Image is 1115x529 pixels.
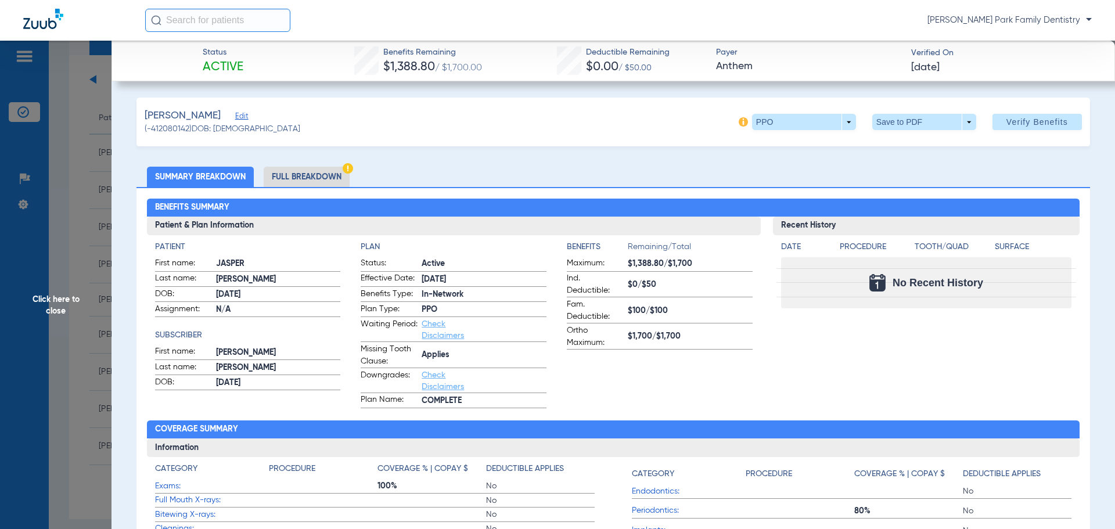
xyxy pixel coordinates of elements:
button: Verify Benefits [992,114,1082,130]
span: [DATE] [422,274,546,286]
span: $1,388.80/$1,700 [628,258,753,270]
span: Plan Type: [361,303,418,317]
span: Verified On [911,47,1096,59]
app-breakdown-title: Coverage % | Copay $ [377,463,486,479]
span: Effective Date: [361,272,418,286]
span: Last name: [155,272,212,286]
span: [DATE] [216,377,341,389]
span: No [486,509,595,520]
h4: Patient [155,241,341,253]
img: Hazard [343,163,353,174]
h4: Tooth/Quad [915,241,991,253]
span: No Recent History [893,277,983,289]
app-breakdown-title: Procedure [840,241,911,257]
span: Ind. Deductible: [567,272,624,297]
span: Periodontics: [632,505,746,517]
span: [PERSON_NAME] [216,362,341,374]
h4: Procedure [746,468,792,480]
span: $0/$50 [628,279,753,291]
span: COMPLETE [422,395,546,407]
span: (-412080142) DOB: [DEMOGRAPHIC_DATA] [145,123,300,135]
app-breakdown-title: Procedure [269,463,377,479]
h4: Coverage % | Copay $ [377,463,468,475]
app-breakdown-title: Benefits [567,241,628,257]
span: [PERSON_NAME] [145,109,221,123]
span: Anthem [716,59,901,74]
span: Ortho Maximum: [567,325,624,349]
h2: Benefits Summary [147,199,1080,217]
h4: Procedure [269,463,315,475]
h4: Coverage % | Copay $ [854,468,945,480]
span: / $50.00 [618,64,652,72]
span: [PERSON_NAME] [216,274,341,286]
span: Status: [361,257,418,271]
span: Maximum: [567,257,624,271]
app-breakdown-title: Date [781,241,830,257]
span: Last name: [155,361,212,375]
span: Waiting Period: [361,318,418,341]
h3: Patient & Plan Information [147,217,761,235]
span: Plan Name: [361,394,418,408]
span: 80% [854,505,963,517]
h4: Plan [361,241,546,253]
app-breakdown-title: Category [632,463,746,484]
span: No [963,505,1071,517]
app-breakdown-title: Surface [995,241,1071,257]
input: Search for patients [145,9,290,32]
button: Save to PDF [872,114,976,130]
img: Calendar [869,274,886,292]
span: No [486,480,595,492]
span: First name: [155,257,212,271]
h4: Deductible Applies [963,468,1041,480]
button: PPO [752,114,856,130]
img: Zuub Logo [23,9,63,29]
span: First name: [155,346,212,359]
span: JASPER [216,258,341,270]
span: Bitewing X-rays: [155,509,269,521]
span: $0.00 [586,61,618,73]
span: [DATE] [216,289,341,301]
h4: Deductible Applies [486,463,564,475]
h4: Category [155,463,197,475]
img: Search Icon [151,15,161,26]
app-breakdown-title: Deductible Applies [963,463,1071,484]
span: Applies [422,349,546,361]
a: Check Disclaimers [422,320,464,340]
span: Full Mouth X-rays: [155,494,269,506]
span: / $1,700.00 [435,63,482,73]
span: Endodontics: [632,485,746,498]
span: No [486,495,595,506]
app-breakdown-title: Deductible Applies [486,463,595,479]
span: Edit [235,112,246,123]
span: Payer [716,46,901,59]
li: Full Breakdown [264,167,350,187]
span: Exams: [155,480,269,492]
app-breakdown-title: Procedure [746,463,854,484]
span: DOB: [155,376,212,390]
span: [DATE] [911,60,940,75]
h2: Coverage Summary [147,420,1080,439]
h4: Category [632,468,674,480]
h4: Date [781,241,830,253]
span: Remaining/Total [628,241,753,257]
span: Verify Benefits [1006,117,1068,127]
span: Downgrades: [361,369,418,393]
span: No [963,485,1071,497]
span: Assignment: [155,303,212,317]
span: $1,388.80 [383,61,435,73]
span: Missing Tooth Clause: [361,343,418,368]
span: $100/$100 [628,305,753,317]
app-breakdown-title: Coverage % | Copay $ [854,463,963,484]
a: Check Disclaimers [422,371,464,391]
span: Active [422,258,546,270]
span: Deductible Remaining [586,46,670,59]
span: PPO [422,304,546,316]
span: DOB: [155,288,212,302]
span: [PERSON_NAME] Park Family Dentistry [927,15,1092,26]
span: Fam. Deductible: [567,298,624,323]
span: N/A [216,304,341,316]
h4: Subscriber [155,329,341,341]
